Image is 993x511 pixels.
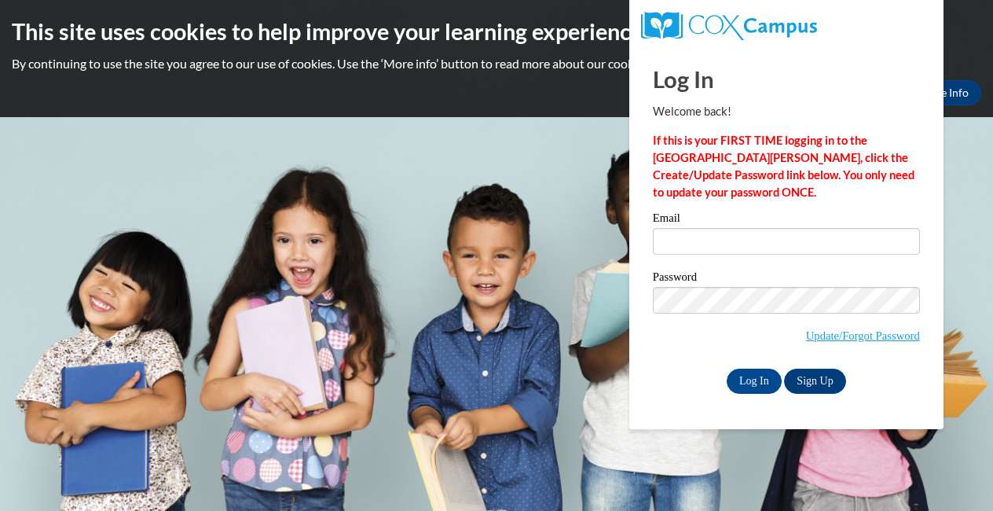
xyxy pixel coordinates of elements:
[641,12,817,40] img: COX Campus
[806,329,920,342] a: Update/Forgot Password
[12,55,981,72] p: By continuing to use the site you agree to our use of cookies. Use the ‘More info’ button to read...
[907,80,981,105] a: More Info
[784,369,845,394] a: Sign Up
[653,103,920,120] p: Welcome back!
[653,271,920,287] label: Password
[727,369,782,394] input: Log In
[653,63,920,95] h1: Log In
[653,212,920,228] label: Email
[653,134,914,199] strong: If this is your FIRST TIME logging in to the [GEOGRAPHIC_DATA][PERSON_NAME], click the Create/Upd...
[12,16,981,47] h2: This site uses cookies to help improve your learning experience.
